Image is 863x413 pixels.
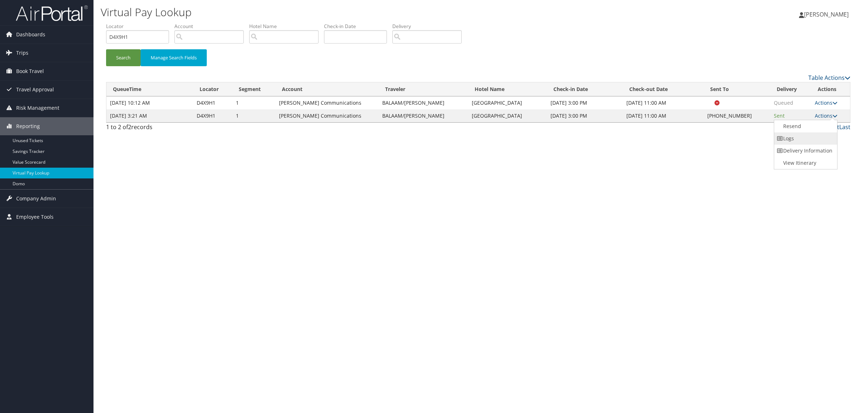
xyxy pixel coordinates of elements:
td: [PERSON_NAME] Communications [275,96,379,109]
td: 1 [232,109,275,122]
a: View Itinerary [774,157,836,169]
span: Company Admin [16,190,56,208]
a: Actions [815,99,837,106]
td: D4X9H1 [193,109,232,122]
td: [PHONE_NUMBER] [704,109,770,122]
div: 1 to 2 of records [106,123,284,135]
th: Actions [811,82,850,96]
a: Logs [774,132,836,145]
td: [DATE] 10:12 AM [106,96,193,109]
span: Queued [774,99,793,106]
td: [DATE] 3:21 AM [106,109,193,122]
th: Hotel Name: activate to sort column ascending [468,82,547,96]
td: [DATE] 3:00 PM [547,96,623,109]
a: Resend [774,120,836,132]
a: Last [839,123,850,131]
td: [GEOGRAPHIC_DATA] [468,96,547,109]
span: Book Travel [16,62,44,80]
span: Reporting [16,117,40,135]
span: 2 [128,123,131,131]
a: [PERSON_NAME] [799,4,856,25]
th: Traveler: activate to sort column ascending [379,82,468,96]
td: BALAAM/[PERSON_NAME] [379,109,468,122]
td: [DATE] 3:00 PM [547,109,623,122]
label: Account [174,23,249,30]
a: Delivery Information [774,145,836,157]
td: BALAAM/[PERSON_NAME] [379,96,468,109]
label: Delivery [392,23,467,30]
span: Employee Tools [16,208,54,226]
th: Account: activate to sort column ascending [275,82,379,96]
h1: Virtual Pay Lookup [101,5,604,20]
th: Segment: activate to sort column ascending [232,82,275,96]
th: Check-in Date: activate to sort column ascending [547,82,623,96]
span: Risk Management [16,99,59,117]
td: [DATE] 11:00 AM [623,96,704,109]
span: [PERSON_NAME] [804,10,849,18]
span: Dashboards [16,26,45,44]
th: Locator: activate to sort column ascending [193,82,232,96]
button: Manage Search Fields [141,49,207,66]
td: D4X9H1 [193,96,232,109]
a: Actions [815,112,837,119]
td: [DATE] 11:00 AM [623,109,704,122]
td: [PERSON_NAME] Communications [275,109,379,122]
label: Hotel Name [249,23,324,30]
th: Sent To: activate to sort column ascending [704,82,770,96]
span: Trips [16,44,28,62]
td: 1 [232,96,275,109]
a: Table Actions [808,74,850,82]
span: Sent [774,112,785,119]
th: Delivery: activate to sort column ascending [770,82,811,96]
button: Search [106,49,141,66]
th: Check-out Date: activate to sort column ascending [623,82,704,96]
img: airportal-logo.png [16,5,88,22]
label: Check-in Date [324,23,392,30]
th: QueueTime: activate to sort column ascending [106,82,193,96]
span: Travel Approval [16,81,54,99]
td: [GEOGRAPHIC_DATA] [468,109,547,122]
label: Locator [106,23,174,30]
